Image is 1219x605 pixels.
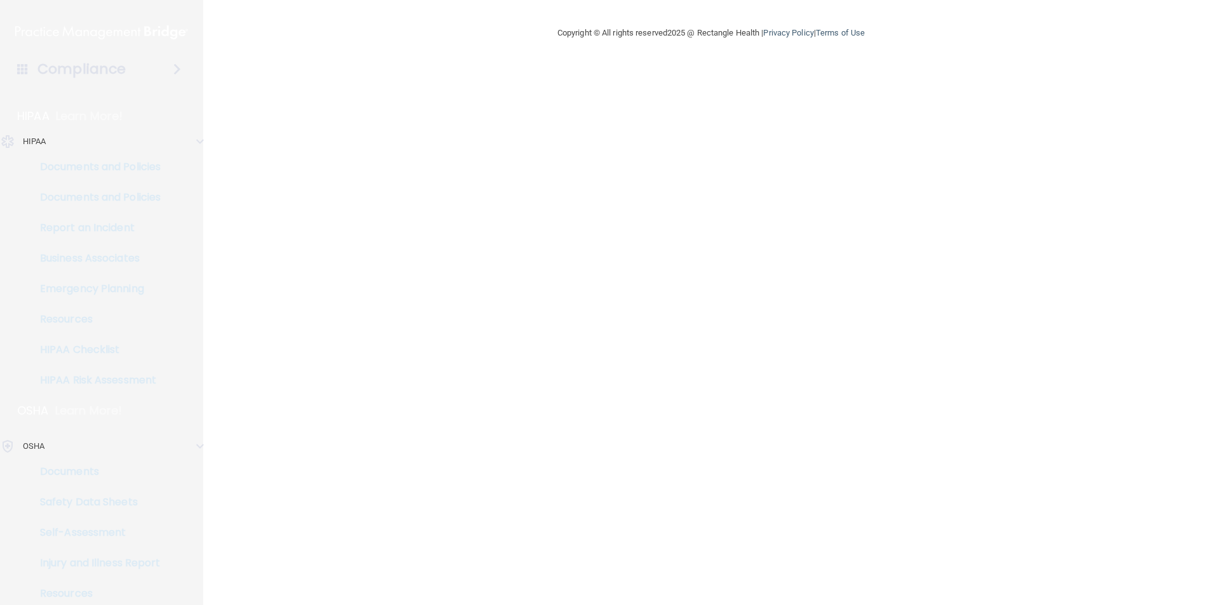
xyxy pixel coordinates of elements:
[23,439,44,454] p: OSHA
[8,343,182,356] p: HIPAA Checklist
[8,283,182,295] p: Emergency Planning
[8,526,182,539] p: Self-Assessment
[8,557,182,569] p: Injury and Illness Report
[17,109,50,124] p: HIPAA
[763,28,813,37] a: Privacy Policy
[8,222,182,234] p: Report an Incident
[8,191,182,204] p: Documents and Policies
[17,403,49,418] p: OSHA
[8,252,182,265] p: Business Associates
[56,109,123,124] p: Learn More!
[37,60,126,78] h4: Compliance
[8,587,182,600] p: Resources
[8,465,182,478] p: Documents
[15,20,188,45] img: PMB logo
[8,496,182,509] p: Safety Data Sheets
[55,403,123,418] p: Learn More!
[8,374,182,387] p: HIPAA Risk Assessment
[8,161,182,173] p: Documents and Policies
[23,134,46,149] p: HIPAA
[816,28,865,37] a: Terms of Use
[8,313,182,326] p: Resources
[479,13,943,53] div: Copyright © All rights reserved 2025 @ Rectangle Health | |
